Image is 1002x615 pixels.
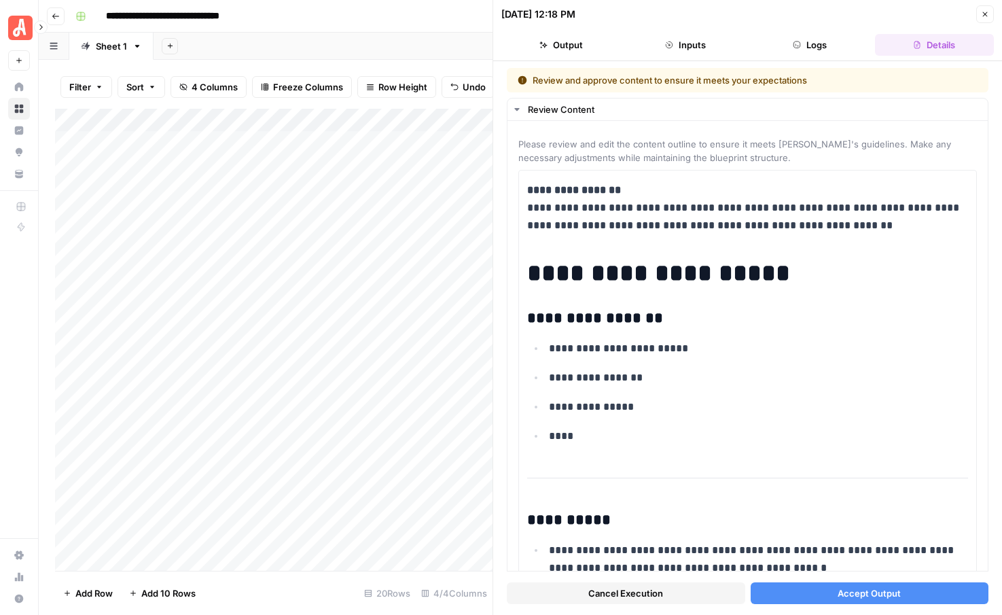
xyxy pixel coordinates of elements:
span: Accept Output [838,586,901,600]
span: Add Row [75,586,113,600]
button: Details [875,34,994,56]
button: Output [501,34,620,56]
div: [DATE] 12:18 PM [501,7,575,21]
span: Undo [463,80,486,94]
button: Workspace: Angi [8,11,30,45]
button: Sort [118,76,165,98]
a: Your Data [8,163,30,185]
a: Settings [8,544,30,566]
span: Cancel Execution [588,586,663,600]
button: 4 Columns [171,76,247,98]
span: Filter [69,80,91,94]
button: Freeze Columns [252,76,352,98]
button: Add Row [55,582,121,604]
a: Browse [8,98,30,120]
img: Angi Logo [8,16,33,40]
a: Opportunities [8,141,30,163]
button: Accept Output [751,582,989,604]
div: Sheet 1 [96,39,127,53]
span: Row Height [378,80,427,94]
div: Review Content [528,103,980,116]
div: Review and approve content to ensure it meets your expectations [518,73,893,87]
span: Sort [126,80,144,94]
button: Inputs [626,34,745,56]
div: 20 Rows [359,582,416,604]
button: Cancel Execution [507,582,745,604]
button: Filter [60,76,112,98]
a: Home [8,76,30,98]
button: Undo [442,76,495,98]
a: Insights [8,120,30,141]
button: Row Height [357,76,436,98]
span: Please review and edit the content outline to ensure it meets [PERSON_NAME]'s guidelines. Make an... [518,137,977,164]
span: 4 Columns [192,80,238,94]
button: Logs [751,34,870,56]
button: Help + Support [8,588,30,610]
button: Add 10 Rows [121,582,204,604]
button: Review Content [507,99,988,120]
a: Sheet 1 [69,33,154,60]
a: Usage [8,566,30,588]
div: 4/4 Columns [416,582,493,604]
span: Add 10 Rows [141,586,196,600]
span: Freeze Columns [273,80,343,94]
